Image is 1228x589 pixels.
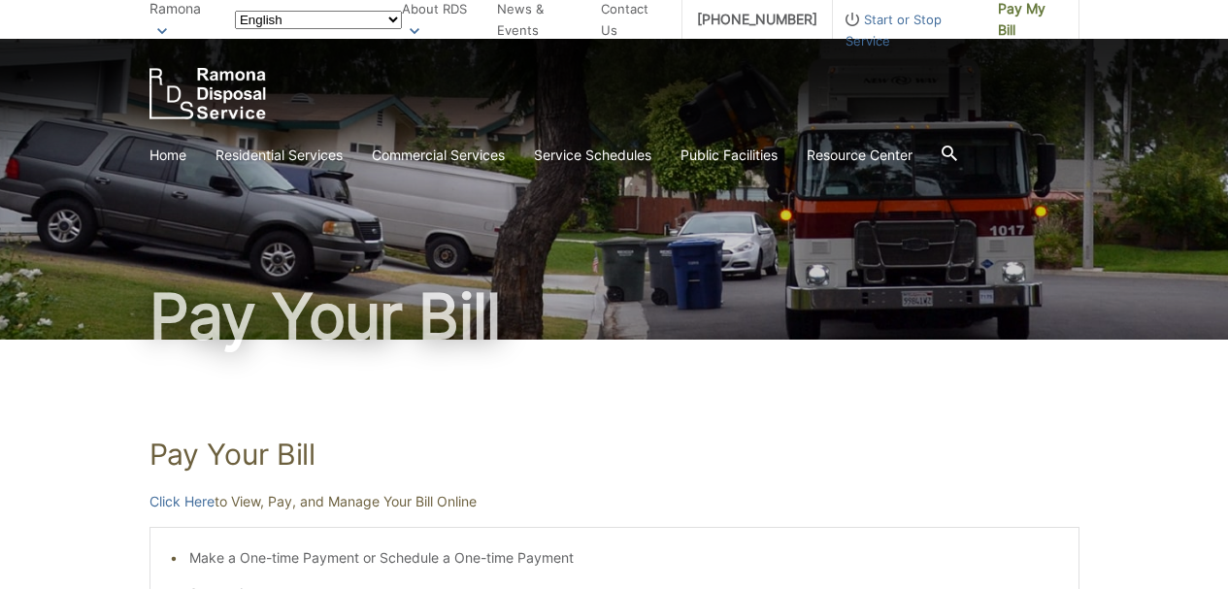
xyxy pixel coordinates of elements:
[680,145,778,166] a: Public Facilities
[149,145,186,166] a: Home
[807,145,913,166] a: Resource Center
[534,145,651,166] a: Service Schedules
[149,285,1079,347] h1: Pay Your Bill
[149,68,266,119] a: EDCD logo. Return to the homepage.
[189,547,1059,569] li: Make a One-time Payment or Schedule a One-time Payment
[216,145,343,166] a: Residential Services
[149,437,1079,472] h1: Pay Your Bill
[372,145,505,166] a: Commercial Services
[149,491,215,512] a: Click Here
[235,11,402,29] select: Select a language
[149,491,1079,512] p: to View, Pay, and Manage Your Bill Online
